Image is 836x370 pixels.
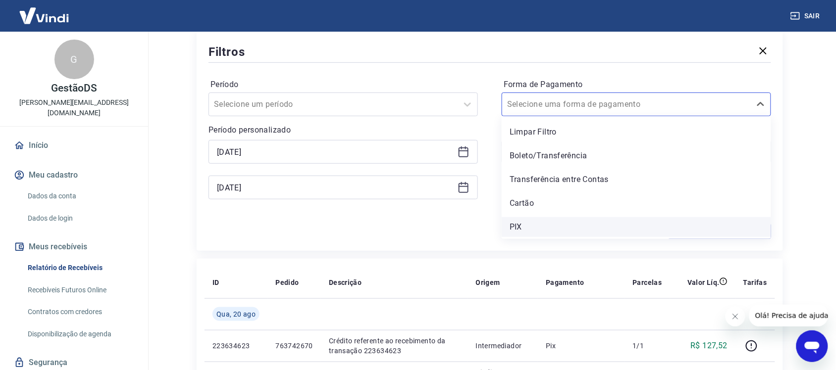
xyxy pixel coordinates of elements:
button: Sair [788,7,824,25]
iframe: Fechar mensagem [726,307,745,326]
a: Início [12,135,136,156]
p: Origem [476,277,500,287]
a: Relatório de Recebíveis [24,258,136,278]
iframe: Botão para abrir a janela de mensagens [796,330,828,362]
div: PIX [502,217,771,237]
span: Olá! Precisa de ajuda? [6,7,83,15]
div: Limpar Filtro [502,122,771,142]
input: Data final [217,180,454,195]
a: Recebíveis Futuros Online [24,280,136,300]
img: Vindi [12,0,76,31]
a: Dados de login [24,208,136,229]
p: GestãoDS [51,83,97,93]
a: Dados da conta [24,186,136,206]
p: Tarifas [743,277,767,287]
div: Transferência entre Contas [502,170,771,189]
p: Crédito referente ao recebimento da transação 223634623 [329,336,460,356]
p: Parcelas [633,277,662,287]
button: Meu cadastro [12,164,136,186]
div: G [54,40,94,79]
a: Contratos com credores [24,302,136,322]
p: Intermediador [476,341,530,351]
p: R$ 127,52 [691,340,728,352]
button: Meus recebíveis [12,236,136,258]
p: Pagamento [546,277,584,287]
p: Pix [546,341,617,351]
div: Boleto/Transferência [502,146,771,166]
iframe: Mensagem da empresa [749,305,828,326]
p: 1/1 [633,341,662,351]
input: Data inicial [217,144,454,159]
a: Disponibilização de agenda [24,324,136,344]
p: ID [212,277,219,287]
p: Descrição [329,277,362,287]
p: Pedido [275,277,299,287]
label: Período [210,79,476,91]
span: Qua, 20 ago [216,309,256,319]
p: 223634623 [212,341,260,351]
h5: Filtros [209,44,245,60]
p: Período personalizado [209,124,478,136]
p: Valor Líq. [687,277,720,287]
p: 763742670 [275,341,313,351]
p: [PERSON_NAME][EMAIL_ADDRESS][DOMAIN_NAME] [8,97,140,118]
div: Cartão [502,193,771,213]
label: Forma de Pagamento [504,79,769,91]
